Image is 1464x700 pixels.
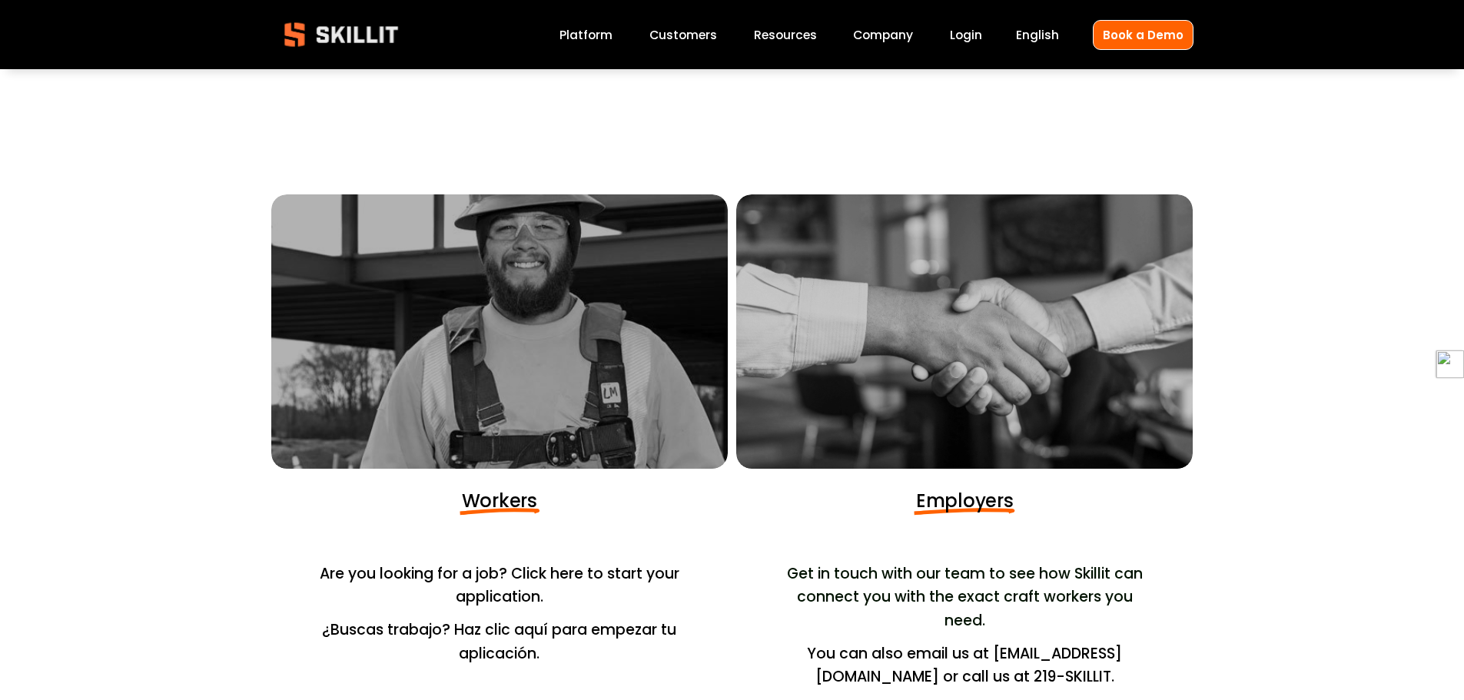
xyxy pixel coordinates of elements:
span: You can also email us at [EMAIL_ADDRESS][DOMAIN_NAME] or call us at 219-SKILLIT. [807,643,1122,688]
span: Are you looking for a job? Click here to start your application. [320,563,683,608]
img: toggle-logo.svg [1436,350,1464,378]
span: Workers [462,488,537,513]
a: Company [853,25,913,45]
span: Resources [754,26,817,44]
a: Book a Demo [1093,20,1193,50]
span: Get in touch with our team to see how Skillit can connect you with the exact craft workers you need. [787,563,1147,631]
a: Platform [559,25,612,45]
img: Skillit [271,12,411,58]
a: folder dropdown [754,25,817,45]
a: Login [950,25,982,45]
span: ¿Buscas trabajo? Haz clic aquí para empezar tu aplicación. [322,619,680,664]
a: Customers [649,25,717,45]
span: English [1016,26,1059,44]
div: language picker [1016,25,1059,45]
span: Employers [916,488,1014,513]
